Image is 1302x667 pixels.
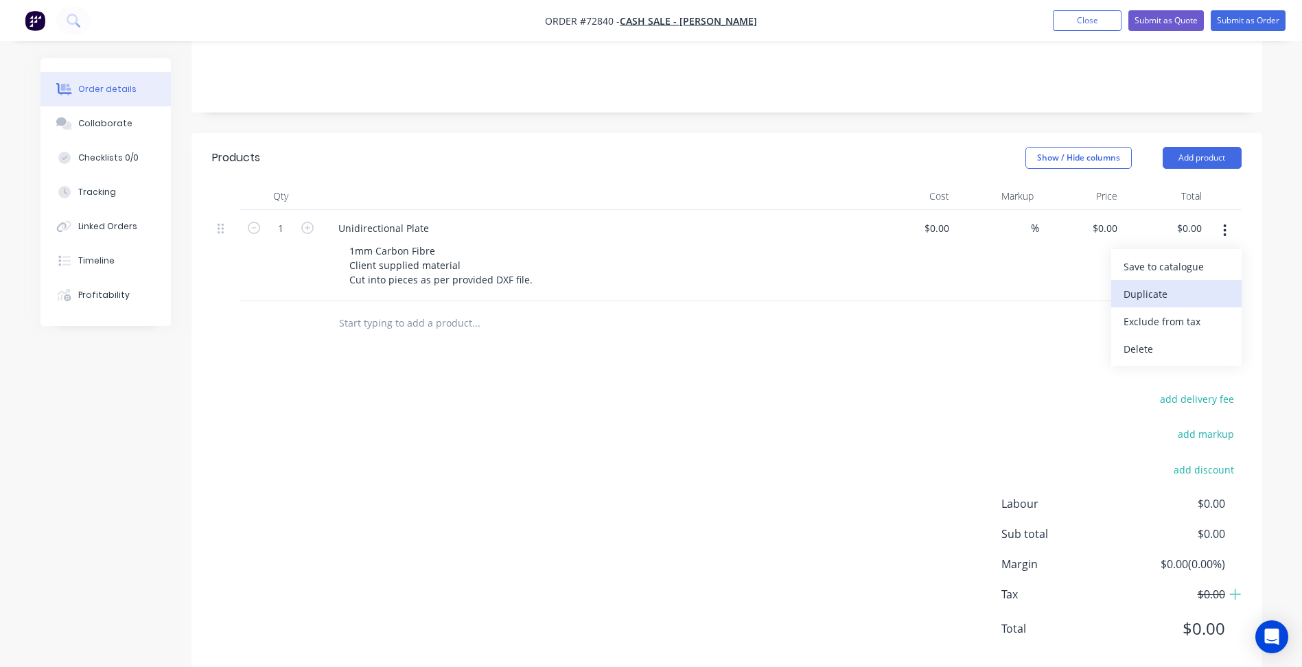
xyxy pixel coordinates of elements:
[1123,526,1224,542] span: $0.00
[40,106,171,141] button: Collaborate
[1255,620,1288,653] div: Open Intercom Messenger
[1001,620,1124,637] span: Total
[1153,390,1242,408] button: add delivery fee
[1001,586,1124,602] span: Tax
[212,31,1242,44] div: Notes
[1124,339,1229,359] div: Delete
[1123,616,1224,641] span: $0.00
[40,278,171,312] button: Profitability
[40,141,171,175] button: Checklists 0/0
[1001,526,1124,542] span: Sub total
[1211,10,1286,31] button: Submit as Order
[871,183,955,210] div: Cost
[78,186,116,198] div: Tracking
[1123,556,1224,572] span: $0.00 ( 0.00 %)
[1031,220,1039,236] span: %
[40,209,171,244] button: Linked Orders
[78,117,132,130] div: Collaborate
[955,183,1039,210] div: Markup
[1111,253,1242,280] button: Save to catalogue
[1167,460,1242,478] button: add discount
[1128,10,1204,31] button: Submit as Quote
[1123,586,1224,602] span: $0.00
[1001,556,1124,572] span: Margin
[1124,257,1229,277] div: Save to catalogue
[1123,183,1207,210] div: Total
[1025,147,1132,169] button: Show / Hide columns
[78,83,137,95] div: Order details
[1053,10,1121,31] button: Close
[327,218,440,238] div: Unidirectional Plate
[1123,495,1224,512] span: $0.00
[78,152,139,164] div: Checklists 0/0
[1163,147,1242,169] button: Add product
[25,10,45,31] img: Factory
[1171,425,1242,443] button: add markup
[1039,183,1124,210] div: Price
[1124,284,1229,304] div: Duplicate
[40,244,171,278] button: Timeline
[1111,307,1242,335] button: Exclude from tax
[78,220,137,233] div: Linked Orders
[78,255,115,267] div: Timeline
[240,183,322,210] div: Qty
[620,14,757,27] a: Cash Sale - [PERSON_NAME]
[1001,495,1124,512] span: Labour
[40,175,171,209] button: Tracking
[212,150,260,166] div: Products
[338,309,613,337] input: Start typing to add a product...
[545,14,620,27] span: Order #72840 -
[1124,312,1229,331] div: Exclude from tax
[1111,335,1242,362] button: Delete
[338,241,544,290] div: 1mm Carbon Fibre Client supplied material Cut into pieces as per provided DXF file.
[1111,280,1242,307] button: Duplicate
[78,289,130,301] div: Profitability
[40,72,171,106] button: Order details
